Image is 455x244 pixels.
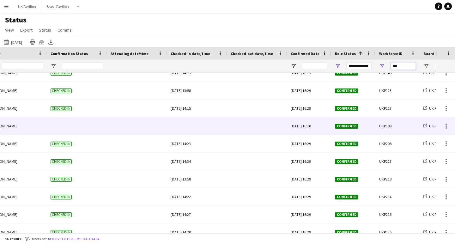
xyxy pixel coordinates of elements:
a: UK Pavilion [423,106,447,111]
span: Checked-in [51,195,72,199]
button: Brasil Pavilion [41,0,74,13]
div: [DATE] 14:15 [171,100,223,117]
div: [DATE] 16:29 [287,206,331,223]
button: Open Filter Menu [51,63,56,69]
button: Open Filter Menu [379,63,385,69]
div: [DATE] 16:29 [287,223,331,241]
button: Remove filters [47,235,76,242]
div: [DATE] 14:20 [171,223,223,241]
span: Confirmed [335,159,358,164]
span: Confirmation Status [51,51,88,56]
div: [DATE] 16:10 [287,117,331,135]
a: UK Pavilion [423,159,447,164]
span: UK Pavilion [429,194,447,199]
div: [DATE] 16:29 [287,170,331,188]
span: Checked-in [51,106,72,111]
app-action-btn: Crew files as ZIP [38,38,45,46]
div: [DATE] 13:58 [171,82,223,99]
span: Confirmed [335,195,358,199]
div: UKP218 [375,170,420,188]
span: Checked-in [51,142,72,146]
span: Confirmed [335,142,358,146]
button: Open Filter Menu [335,63,341,69]
span: UK Pavilion [429,141,447,146]
div: [DATE] 14:34 [171,153,223,170]
span: Confirmed [335,88,358,93]
span: UK Pavilion [429,159,447,164]
div: UKP208 [375,135,420,152]
button: UK Pavilion [13,0,41,13]
span: Comms [58,27,72,33]
a: Export [18,26,35,34]
a: Status [36,26,54,34]
div: [DATE] 14:22 [171,188,223,205]
div: UKP117 [375,100,420,117]
span: Checked-out date/time [231,51,273,56]
div: [DATE] 14:27 [171,206,223,223]
div: [DATE] 14:23 [171,135,223,152]
a: UK Pavilion [423,194,447,199]
span: UK Pavilion [429,70,447,75]
span: Confirmed [335,71,358,76]
span: Attending date/time [111,51,149,56]
span: UK Pavilion [429,177,447,181]
a: View [3,26,16,34]
div: UKP217 [375,153,420,170]
div: UKP216 [375,206,420,223]
div: UKP214 [375,188,420,205]
div: [DATE] 13:58 [171,170,223,188]
div: UKP189 [375,117,420,135]
span: Checked-in [51,159,72,164]
app-action-btn: Print [29,38,36,46]
button: [DATE] [3,38,23,46]
span: UK Pavilion [429,124,447,128]
span: Confirmed [335,177,358,182]
input: Name Filter Input [2,62,43,70]
span: Checked-in [51,177,72,182]
a: UK Pavilion [423,70,447,75]
span: Checked-in [51,71,72,76]
a: UK Pavilion [423,124,447,128]
span: Checked-in [51,88,72,93]
span: Confirmed [335,106,358,111]
div: [DATE] 16:29 [287,153,331,170]
span: UK Pavilion [429,212,447,217]
button: Open Filter Menu [423,63,429,69]
a: UK Pavilion [423,177,447,181]
a: UK Pavilion [423,141,447,146]
button: Open Filter Menu [291,63,296,69]
span: Checked-in [51,230,72,235]
span: Export [20,27,33,33]
span: Board [423,51,434,56]
span: Confirmed Date [291,51,319,56]
div: UKP145 [375,64,420,82]
a: UK Pavilion [423,88,447,93]
span: Confirmed [335,124,358,129]
span: Checked-in [51,212,72,217]
span: Confirmed [335,212,358,217]
div: [DATE] 16:29 [287,100,331,117]
div: [DATE] 16:29 [287,135,331,152]
div: [DATE] 16:29 [287,188,331,205]
button: Reload data [76,235,101,242]
app-action-btn: Export XLSX [47,38,55,46]
span: Confirmed [335,230,358,235]
span: Status [39,27,51,33]
a: Comms [55,26,74,34]
input: Confirmed Date Filter Input [302,62,327,70]
div: [DATE] 14:23 [171,64,223,82]
span: UK Pavilion [429,88,447,93]
a: UK Pavilion [423,230,447,235]
span: Workforce ID [379,51,403,56]
span: Role Status [335,51,356,56]
div: [DATE] 16:29 [287,82,331,99]
span: View [5,27,14,33]
span: UK Pavilion [429,106,447,111]
input: Workforce ID Filter Input [391,62,416,70]
div: UKP135 [375,223,420,241]
span: UK Pavilion [429,230,447,235]
a: UK Pavilion [423,212,447,217]
span: Checked-in date/time [171,51,210,56]
input: Confirmation Status Filter Input [62,62,103,70]
div: [DATE] 16:29 [287,64,331,82]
